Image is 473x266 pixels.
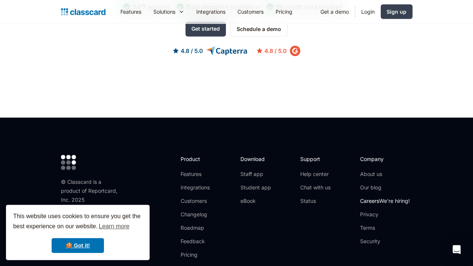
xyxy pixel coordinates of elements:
[379,198,410,204] span: We're hiring!
[147,3,190,20] div: Solutions
[231,3,270,20] a: Customers
[240,155,271,163] h2: Download
[230,22,288,37] a: Schedule a demo
[98,221,130,232] a: learn more about cookies
[190,3,231,20] a: Integrations
[360,197,410,205] a: CareersWe're hiring!
[181,238,221,245] a: Feedback
[300,184,331,191] a: Chat with us
[300,155,331,163] h2: Support
[270,3,298,20] a: Pricing
[240,170,271,178] a: Staff app
[181,251,221,259] a: Pricing
[13,212,142,232] span: This website uses cookies to ensure you get the best experience on our website.
[114,3,147,20] a: Features
[448,241,466,259] div: Open Intercom Messenger
[300,197,331,205] a: Status
[6,205,150,260] div: cookieconsent
[360,224,410,232] a: Terms
[300,170,331,178] a: Help center
[240,197,271,205] a: eBook
[181,211,221,218] a: Changelog
[185,22,226,37] a: Get started
[61,177,121,204] div: © Classcard is a product of Reportcard, Inc. 2025
[360,155,410,163] h2: Company
[181,197,221,205] a: Customers
[181,224,221,232] a: Roadmap
[181,170,221,178] a: Features
[52,238,104,253] a: dismiss cookie message
[314,3,355,20] a: Get a demo
[360,170,410,178] a: About us
[360,211,410,218] a: Privacy
[387,8,406,16] div: Sign up
[360,238,410,245] a: Security
[181,155,221,163] h2: Product
[153,8,175,16] div: Solutions
[61,7,105,17] a: Logo
[240,184,271,191] a: Student app
[181,184,221,191] a: Integrations
[360,184,410,191] a: Our blog
[381,4,412,19] a: Sign up
[355,3,381,20] a: Login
